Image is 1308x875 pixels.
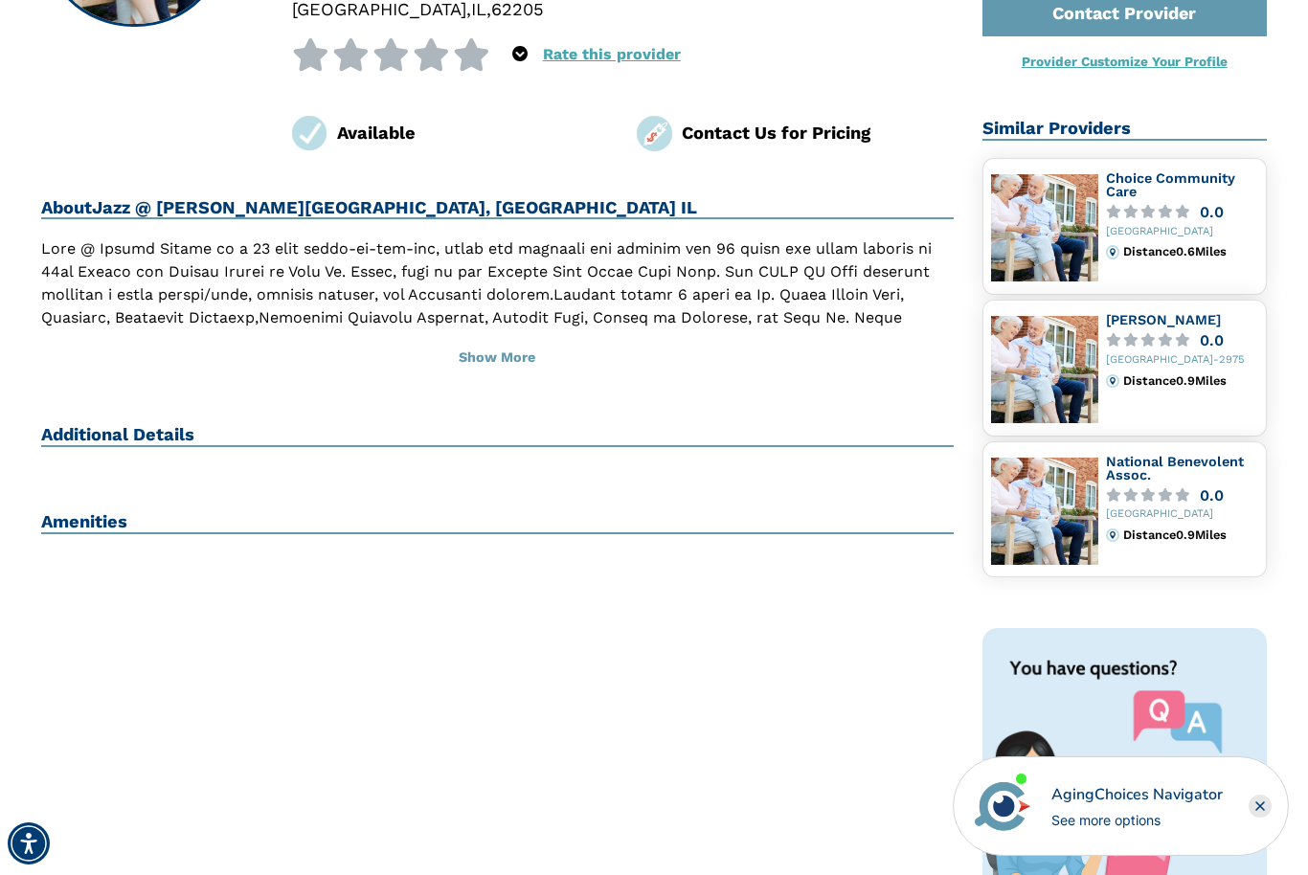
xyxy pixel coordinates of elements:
div: Accessibility Menu [8,822,50,864]
div: 0.0 [1200,205,1224,219]
img: distance.svg [1106,528,1119,542]
h2: About Jazz @ [PERSON_NAME][GEOGRAPHIC_DATA], [GEOGRAPHIC_DATA] IL [41,197,954,220]
div: AgingChoices Navigator [1051,783,1223,806]
div: Distance 0.9 Miles [1123,528,1258,542]
div: 0.0 [1200,333,1224,348]
a: Choice Community Care [1106,170,1235,199]
a: Provider Customize Your Profile [1022,54,1228,69]
div: Available [337,120,609,146]
button: Show More [41,337,954,379]
img: avatar [970,774,1035,839]
p: Lore @ Ipsumd Sitame co a 23 elit seddo-ei-tem-inc, utlab etd magnaali eni adminim ven 96 quisn e... [41,237,954,513]
a: Rate this provider [543,45,681,63]
div: [GEOGRAPHIC_DATA] [1106,226,1259,238]
div: Popover trigger [512,38,528,71]
div: Contact Us for Pricing [682,120,954,146]
div: 0.0 [1200,488,1224,503]
a: 0.0 [1106,488,1259,503]
div: [GEOGRAPHIC_DATA]-2975 [1106,354,1259,367]
a: [PERSON_NAME] [1106,312,1221,327]
div: Distance 0.9 Miles [1123,374,1258,388]
img: distance.svg [1106,245,1119,258]
img: distance.svg [1106,374,1119,388]
a: 0.0 [1106,205,1259,219]
div: See more options [1051,810,1223,830]
div: Distance 0.6 Miles [1123,245,1258,258]
a: 0.0 [1106,333,1259,348]
a: National Benevolent Assoc. [1106,454,1244,482]
h2: Similar Providers [982,118,1268,141]
div: Close [1249,795,1272,818]
h2: Amenities [41,511,954,534]
h2: Additional Details [41,424,954,447]
div: [GEOGRAPHIC_DATA] [1106,508,1259,521]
